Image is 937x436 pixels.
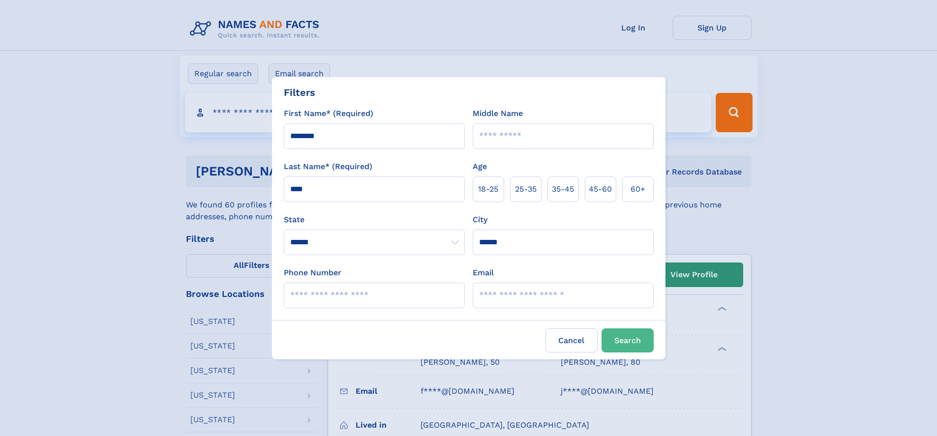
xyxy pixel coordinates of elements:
[473,214,487,226] label: City
[284,85,315,100] div: Filters
[473,161,487,173] label: Age
[545,328,598,352] label: Cancel
[478,183,498,195] span: 18‑25
[284,108,373,119] label: First Name* (Required)
[473,267,494,279] label: Email
[552,183,574,195] span: 35‑45
[284,267,341,279] label: Phone Number
[284,214,465,226] label: State
[515,183,537,195] span: 25‑35
[284,161,372,173] label: Last Name* (Required)
[473,108,523,119] label: Middle Name
[631,183,645,195] span: 60+
[589,183,612,195] span: 45‑60
[602,328,654,352] button: Search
